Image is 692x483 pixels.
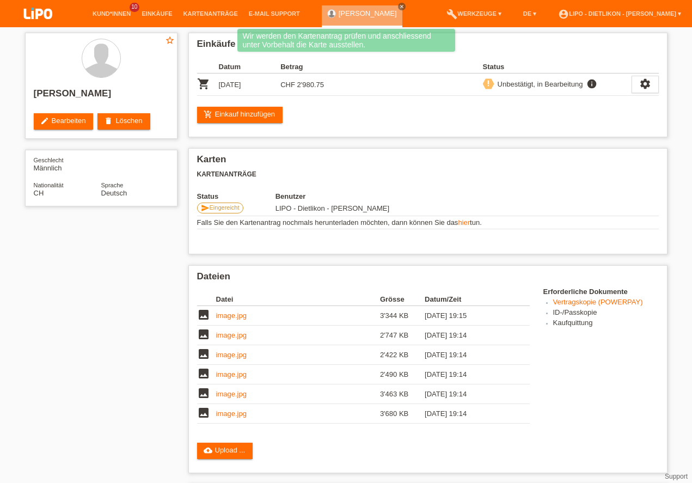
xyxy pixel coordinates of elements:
div: Unbestätigt, in Bearbeitung [494,78,583,90]
div: Wir werden den Kartenantrag prüfen und anschliessend unter Vorbehalt die Karte ausstellen. [237,29,455,52]
i: send [201,204,210,212]
i: cloud_upload [204,446,212,455]
i: info [585,78,598,89]
a: LIPO pay [11,22,65,30]
td: 2'490 KB [380,365,425,384]
td: CHF 2'980.75 [280,74,342,96]
a: editBearbeiten [34,113,94,130]
i: edit [40,117,49,125]
a: Vertragskopie (POWERPAY) [553,298,643,306]
th: Datum/Zeit [425,293,514,306]
h2: [PERSON_NAME] [34,88,169,105]
i: account_circle [558,9,569,20]
span: Schweiz [34,189,44,197]
a: account_circleLIPO - Dietlikon - [PERSON_NAME] ▾ [553,10,687,17]
td: [DATE] 19:14 [425,404,514,424]
i: close [399,4,405,9]
i: POSP00026928 [197,77,210,90]
i: build [446,9,457,20]
a: Kartenanträge [178,10,243,17]
a: image.jpg [216,370,247,378]
a: image.jpg [216,390,247,398]
a: Kund*innen [87,10,136,17]
th: Benutzer [275,192,460,200]
i: image [197,328,210,341]
a: [PERSON_NAME] [339,9,397,17]
td: 2'747 KB [380,326,425,345]
td: 3'680 KB [380,404,425,424]
div: Männlich [34,156,101,172]
a: close [398,3,406,10]
span: Sprache [101,182,124,188]
span: Nationalität [34,182,64,188]
td: 2'422 KB [380,345,425,365]
i: image [197,406,210,419]
a: hier [458,218,470,227]
td: 3'463 KB [380,384,425,404]
span: 01.09.2025 [275,204,390,212]
th: Betrag [280,60,342,74]
i: priority_high [485,80,492,87]
span: Eingereicht [210,204,240,211]
th: Status [197,192,275,200]
h4: Erforderliche Dokumente [543,288,659,296]
td: [DATE] 19:14 [425,365,514,384]
a: cloud_uploadUpload ... [197,443,253,459]
span: Geschlecht [34,157,64,163]
h2: Karten [197,154,659,170]
td: 3'344 KB [380,306,425,326]
a: image.jpg [216,311,247,320]
i: delete [104,117,113,125]
a: Einkäufe [136,10,177,17]
a: add_shopping_cartEinkauf hinzufügen [197,107,283,123]
a: Support [665,473,688,480]
a: E-Mail Support [243,10,305,17]
li: ID-/Passkopie [553,308,659,319]
td: [DATE] 19:14 [425,345,514,365]
i: add_shopping_cart [204,110,212,119]
a: image.jpg [216,351,247,359]
th: Datum [219,60,281,74]
a: buildWerkzeuge ▾ [441,10,507,17]
i: image [197,367,210,380]
a: image.jpg [216,409,247,418]
h3: Kartenanträge [197,170,659,179]
i: image [197,308,210,321]
a: DE ▾ [518,10,542,17]
a: deleteLöschen [97,113,150,130]
a: image.jpg [216,331,247,339]
th: Datei [216,293,380,306]
td: [DATE] 19:14 [425,384,514,404]
i: image [197,387,210,400]
td: [DATE] 19:15 [425,306,514,326]
td: [DATE] 19:14 [425,326,514,345]
td: [DATE] [219,74,281,96]
i: settings [639,78,651,90]
th: Status [483,60,632,74]
i: image [197,347,210,360]
span: Deutsch [101,189,127,197]
td: Falls Sie den Kartenantrag nochmals herunterladen möchten, dann können Sie das tun. [197,216,659,229]
th: Grösse [380,293,425,306]
li: Kaufquittung [553,319,659,329]
span: 10 [130,3,139,12]
h2: Dateien [197,271,659,288]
